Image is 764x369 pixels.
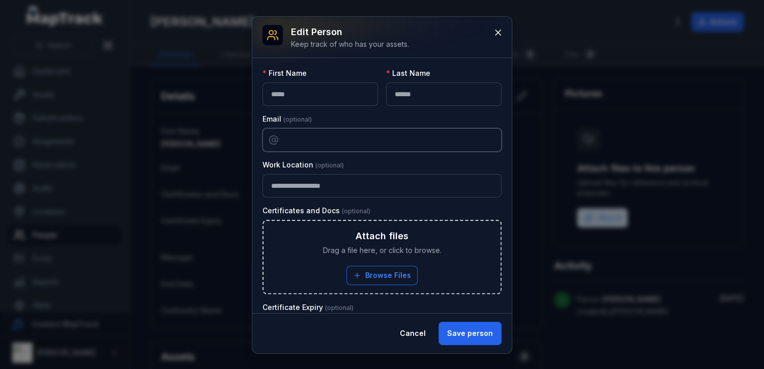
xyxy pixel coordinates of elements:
button: Browse Files [346,266,418,285]
label: Last Name [386,68,430,78]
label: Certificates and Docs [262,206,370,216]
label: First Name [262,68,307,78]
span: Drag a file here, or click to browse. [323,245,442,256]
label: Work Location [262,160,344,170]
label: Certificate Expiry [262,302,354,313]
label: Email [262,114,312,124]
div: Keep track of who has your assets. [291,39,409,49]
h3: Attach files [356,229,408,243]
button: Cancel [391,322,434,345]
button: Save person [438,322,502,345]
h3: Edit person [291,25,409,39]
